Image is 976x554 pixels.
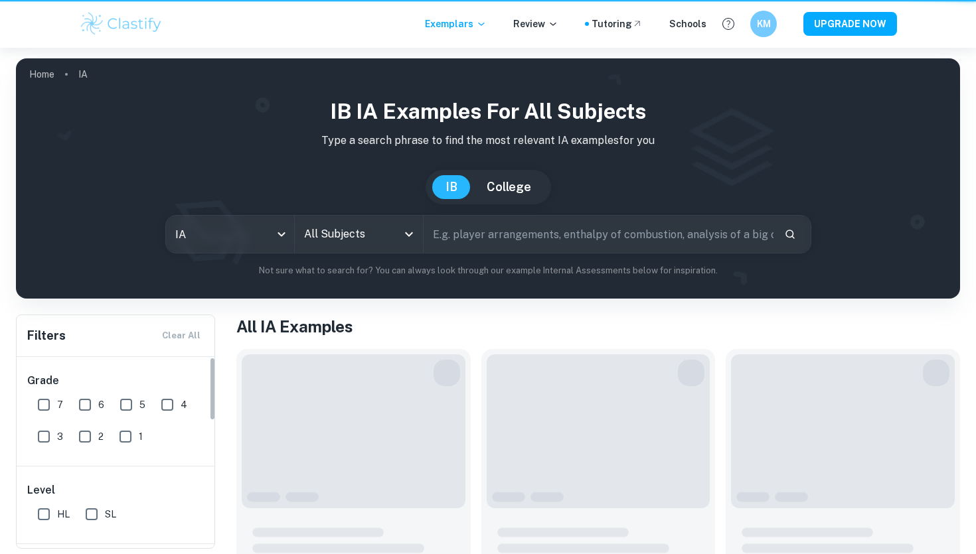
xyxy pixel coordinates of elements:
[432,175,471,199] button: IB
[27,373,205,389] h6: Grade
[139,397,145,412] span: 5
[105,507,116,521] span: SL
[57,397,63,412] span: 7
[27,326,66,345] h6: Filters
[803,12,897,36] button: UPGRADE NOW
[779,223,801,245] button: Search
[27,264,949,277] p: Not sure what to search for? You can always look through our example Internal Assessments below f...
[166,216,294,253] div: IA
[29,65,54,84] a: Home
[236,314,960,338] h1: All IA Examples
[756,17,772,31] h6: KM
[57,507,70,521] span: HL
[16,58,960,299] img: profile cover
[78,67,88,82] p: IA
[425,17,487,31] p: Exemplars
[139,429,143,444] span: 1
[27,96,949,127] h1: IB IA examples for all subjects
[400,225,418,243] button: Open
[513,17,558,31] p: Review
[98,397,104,412] span: 6
[424,216,773,253] input: E.g. player arrangements, enthalpy of combustion, analysis of a big city...
[592,17,643,31] a: Tutoring
[27,133,949,149] p: Type a search phrase to find the most relevant IA examples for you
[717,13,740,35] button: Help and Feedback
[79,11,163,37] img: Clastify logo
[669,17,706,31] a: Schools
[181,397,187,412] span: 4
[27,482,205,498] h6: Level
[98,429,104,444] span: 2
[57,429,63,444] span: 3
[750,11,777,37] button: KM
[473,175,544,199] button: College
